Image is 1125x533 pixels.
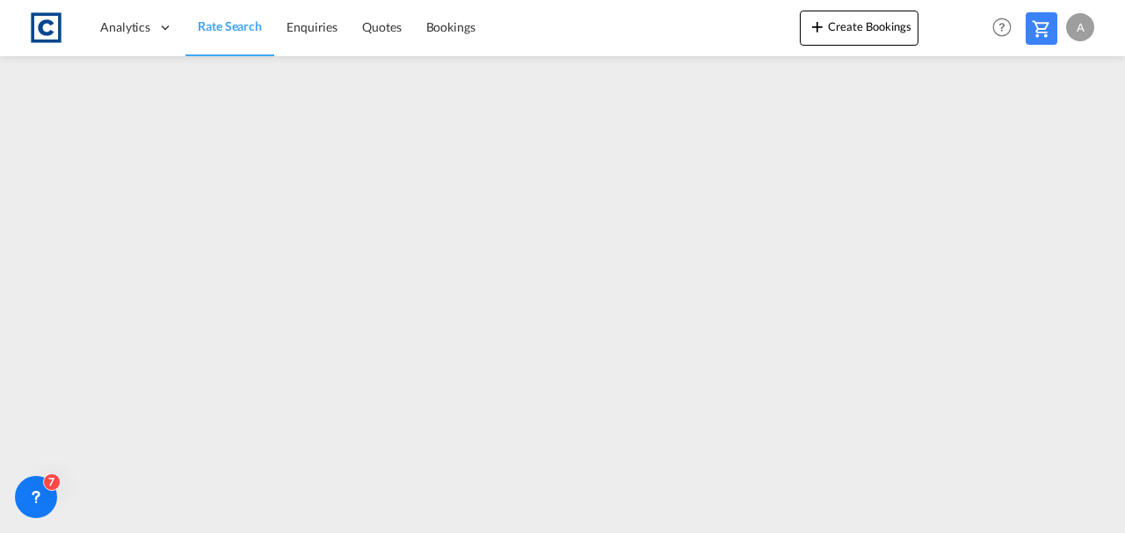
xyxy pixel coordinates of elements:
[362,19,401,34] span: Quotes
[100,18,150,36] span: Analytics
[287,19,337,34] span: Enquiries
[987,12,1026,44] div: Help
[987,12,1017,42] span: Help
[800,11,918,46] button: icon-plus 400-fgCreate Bookings
[1066,13,1094,41] div: A
[426,19,475,34] span: Bookings
[26,8,66,47] img: 1fdb9190129311efbfaf67cbb4249bed.jpeg
[198,18,262,33] span: Rate Search
[807,16,828,37] md-icon: icon-plus 400-fg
